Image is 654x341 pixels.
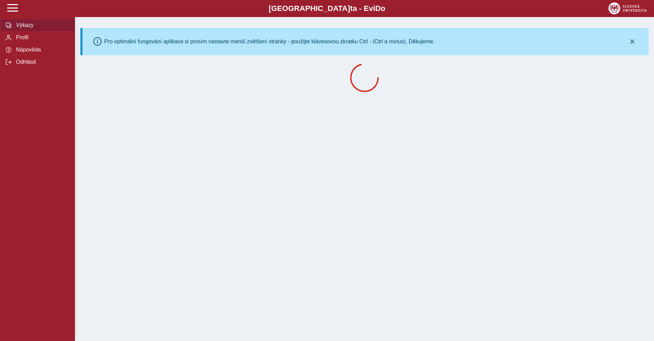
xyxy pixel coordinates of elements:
span: Profil [14,34,69,41]
img: logo_web_su.png [608,2,647,14]
span: o [381,4,386,13]
span: Odhlásit [14,59,69,65]
span: t [350,4,353,13]
span: D [375,4,380,13]
b: [GEOGRAPHIC_DATA] a - Evi [20,4,634,13]
div: Pro optimální fungování aplikace si prosím nastavte menší zvětšení stránky - použijte klávesovou ... [104,39,435,45]
span: Nápověda [14,47,69,53]
span: Výkazy [14,22,69,28]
